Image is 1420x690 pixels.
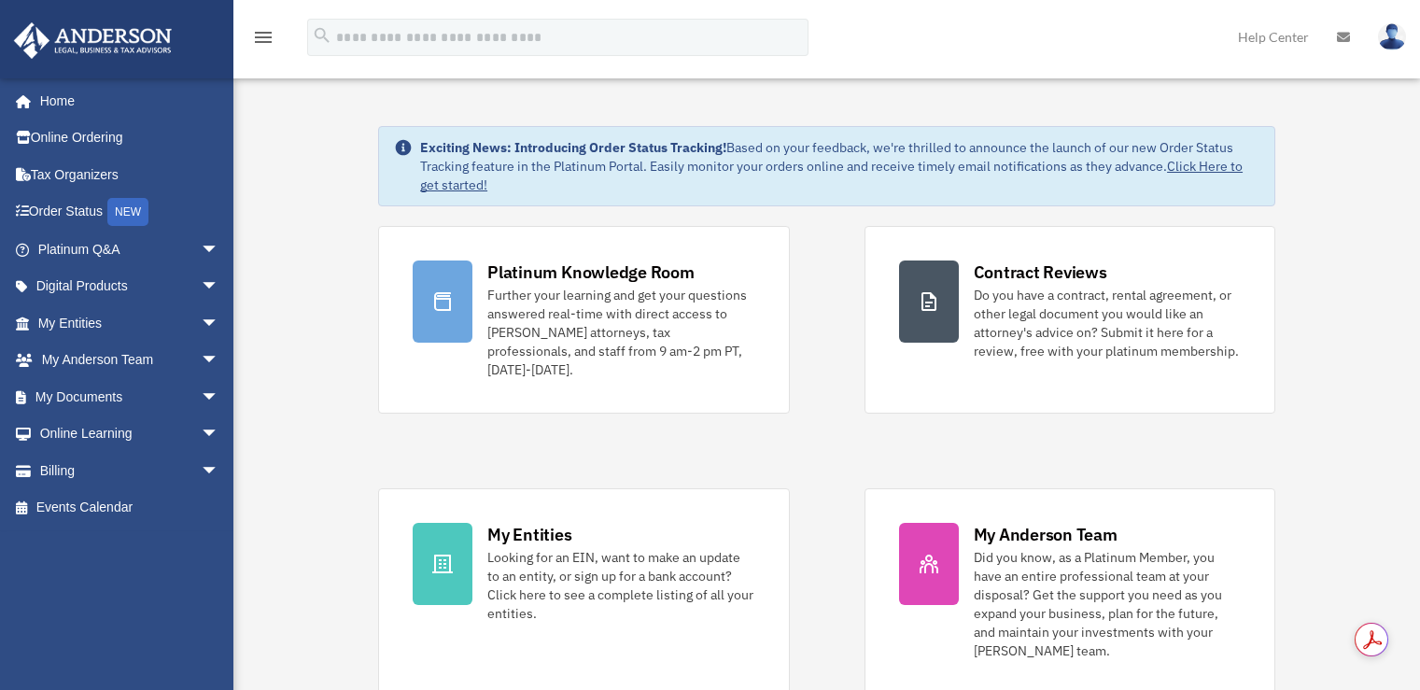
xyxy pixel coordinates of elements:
span: arrow_drop_down [201,452,238,490]
div: My Anderson Team [974,523,1118,546]
img: User Pic [1378,23,1406,50]
a: Platinum Q&Aarrow_drop_down [13,231,247,268]
a: Order StatusNEW [13,193,247,232]
div: Do you have a contract, rental agreement, or other legal document you would like an attorney's ad... [974,286,1241,360]
span: arrow_drop_down [201,342,238,380]
span: arrow_drop_down [201,304,238,343]
img: Anderson Advisors Platinum Portal [8,22,177,59]
a: menu [252,33,274,49]
span: arrow_drop_down [201,415,238,454]
a: My Anderson Teamarrow_drop_down [13,342,247,379]
a: Online Ordering [13,120,247,157]
div: Further your learning and get your questions answered real-time with direct access to [PERSON_NAM... [487,286,754,379]
a: Click Here to get started! [420,158,1243,193]
a: My Documentsarrow_drop_down [13,378,247,415]
div: NEW [107,198,148,226]
div: Platinum Knowledge Room [487,261,695,284]
strong: Exciting News: Introducing Order Status Tracking! [420,139,726,156]
a: Online Learningarrow_drop_down [13,415,247,453]
span: arrow_drop_down [201,231,238,269]
div: My Entities [487,523,571,546]
div: Looking for an EIN, want to make an update to an entity, or sign up for a bank account? Click her... [487,548,754,623]
div: Did you know, as a Platinum Member, you have an entire professional team at your disposal? Get th... [974,548,1241,660]
div: Contract Reviews [974,261,1107,284]
a: Home [13,82,238,120]
a: Events Calendar [13,489,247,527]
i: menu [252,26,274,49]
span: arrow_drop_down [201,378,238,416]
i: search [312,25,332,46]
a: Contract Reviews Do you have a contract, rental agreement, or other legal document you would like... [865,226,1275,414]
div: Based on your feedback, we're thrilled to announce the launch of our new Order Status Tracking fe... [420,138,1259,194]
a: Digital Productsarrow_drop_down [13,268,247,305]
a: Tax Organizers [13,156,247,193]
span: arrow_drop_down [201,268,238,306]
a: Billingarrow_drop_down [13,452,247,489]
a: My Entitiesarrow_drop_down [13,304,247,342]
a: Platinum Knowledge Room Further your learning and get your questions answered real-time with dire... [378,226,789,414]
